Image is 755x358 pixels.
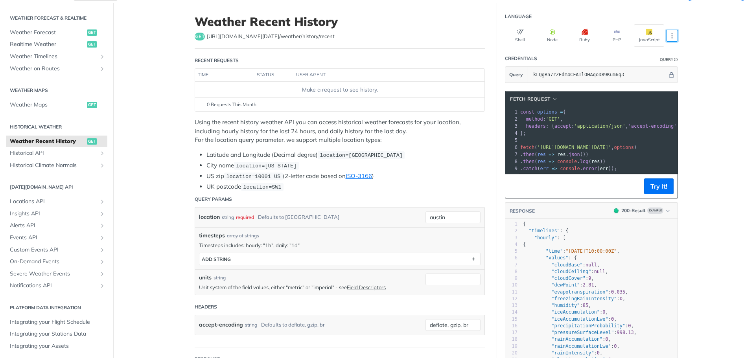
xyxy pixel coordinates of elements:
button: Show subpages for Historical API [99,150,105,156]
a: Insights APIShow subpages for Insights API [6,208,107,220]
span: : { : , : } [520,123,736,129]
a: Severe Weather EventsShow subpages for Severe Weather Events [6,268,107,280]
span: get [87,102,97,108]
div: 13 [505,302,517,309]
label: units [199,274,212,282]
button: JavaScript [634,24,664,47]
span: : , [523,350,602,356]
button: ADD string [199,253,480,265]
a: Historical APIShow subpages for Historical API [6,147,107,159]
span: "freezingRainIntensity" [551,296,617,301]
button: Copy to clipboard [509,180,520,192]
li: Latitude and Longitude (Decimal degree) [206,151,485,160]
div: 15 [505,316,517,323]
span: "[DATE]T10:00:00Z" [565,248,617,254]
button: Show subpages for Events API [99,235,105,241]
a: Alerts APIShow subpages for Alerts API [6,220,107,231]
button: Show subpages for On-Demand Events [99,259,105,265]
span: get [195,33,205,40]
span: : , [523,262,600,268]
span: res [537,152,546,157]
span: Custom Events API [10,246,97,254]
span: get [87,29,97,36]
button: Show subpages for Locations API [99,198,105,205]
span: { [523,221,526,227]
span: console [557,159,577,164]
button: Show subpages for Severe Weather Events [99,271,105,277]
span: ( , ) [520,145,637,150]
a: Realtime Weatherget [6,39,107,50]
div: 8 [505,268,517,275]
span: "evapotranspiration" [551,289,608,295]
span: const [520,109,534,115]
div: 200 - Result [621,207,646,214]
div: 3 [505,123,519,130]
th: user agent [293,69,469,81]
span: 'accept-encoding' [628,123,677,129]
span: Integrating your Flight Schedule [10,318,105,326]
button: Show subpages for Weather on Routes [99,66,105,72]
span: "values" [546,255,569,261]
div: Credentials [505,55,537,62]
span: : , [523,248,620,254]
div: Make a request to see history. [198,86,481,94]
div: 5 [505,137,519,144]
span: Insights API [10,210,97,218]
span: "rainAccumulationLwe" [551,343,611,349]
div: 11 [505,289,517,296]
span: res [537,159,546,164]
div: 17 [505,329,517,336]
span: err [540,166,549,171]
a: Weather Forecastget [6,27,107,39]
span: : , [523,282,597,288]
a: Integrating your Flight Schedule [6,316,107,328]
button: Hide [667,71,676,79]
span: : [ [523,235,565,241]
span: : { [523,255,577,261]
span: location=10001 US [226,174,280,180]
span: location=[GEOGRAPHIC_DATA] [320,152,403,158]
span: headers [526,123,546,129]
a: Weather Mapsget [6,99,107,111]
h2: [DATE][DOMAIN_NAME] API [6,184,107,191]
span: 9 [588,275,591,281]
button: More Languages [666,30,678,42]
div: 2 [505,116,519,123]
div: Query Params [195,196,232,203]
div: 18 [505,336,517,343]
button: 200200-ResultExample [610,207,674,215]
span: Integrating your Stations Data [10,330,105,338]
a: Integrating your Stations Data [6,328,107,340]
th: time [195,69,254,81]
span: : , [520,116,563,122]
span: : , [523,343,620,349]
button: Show subpages for Historical Climate Normals [99,162,105,169]
span: "pressureSurfaceLevel" [551,330,614,335]
div: 16 [505,323,517,329]
div: 19 [505,343,517,350]
span: 0 [628,323,631,329]
svg: More ellipsis [668,32,676,39]
a: Events APIShow subpages for Events API [6,232,107,244]
i: Information [674,58,678,62]
span: Notifications API [10,282,97,290]
span: Weather Recent History [10,138,85,145]
a: Field Descriptors [347,284,386,290]
button: PHP [602,24,632,47]
div: Headers [195,303,217,310]
div: string [245,319,257,330]
span: "time" [546,248,563,254]
div: 12 [505,296,517,302]
button: Show subpages for Weather Timelines [99,53,105,60]
span: }; [520,130,526,136]
h2: Historical Weather [6,123,107,130]
span: Realtime Weather [10,40,85,48]
span: null [586,262,597,268]
input: apikey [529,67,667,83]
span: '[URL][DOMAIN_NAME][DATE]' [537,145,611,150]
div: 6 [505,255,517,261]
span: 'GET' [546,116,560,122]
a: Locations APIShow subpages for Locations API [6,196,107,207]
span: Example [647,207,663,214]
span: Weather Forecast [10,29,85,37]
